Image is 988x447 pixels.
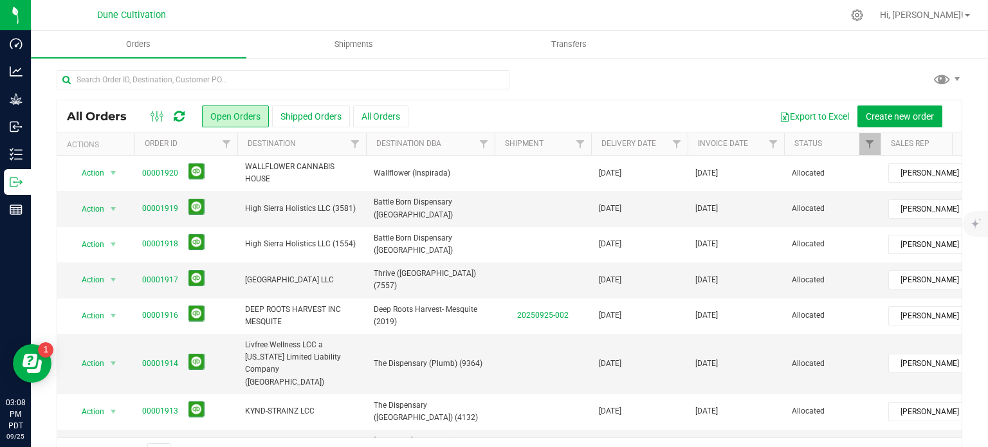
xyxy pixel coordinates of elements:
[792,405,873,417] span: Allocated
[792,203,873,215] span: Allocated
[353,105,408,127] button: All Orders
[695,167,718,179] span: [DATE]
[70,235,105,253] span: Action
[70,200,105,218] span: Action
[889,307,985,325] span: [PERSON_NAME]
[771,105,857,127] button: Export to Excel
[792,167,873,179] span: Allocated
[857,105,942,127] button: Create new order
[246,31,462,58] a: Shipments
[105,307,122,325] span: select
[142,203,178,215] a: 00001919
[6,397,25,432] p: 03:08 PM PDT
[666,133,688,155] a: Filter
[245,274,358,286] span: [GEOGRAPHIC_DATA] LLC
[374,232,487,257] span: Battle Born Dispensary ([GEOGRAPHIC_DATA])
[245,405,358,417] span: KYND-STRAINZ LCC
[570,133,591,155] a: Filter
[374,399,487,424] span: The Dispensary ([GEOGRAPHIC_DATA]) (4132)
[695,274,718,286] span: [DATE]
[105,200,122,218] span: select
[695,405,718,417] span: [DATE]
[142,274,178,286] a: 00001917
[245,161,358,185] span: WALLFLOWER CANNABIS HOUSE
[105,403,122,421] span: select
[374,358,487,370] span: The Dispensary (Plumb) (9364)
[142,309,178,322] a: 00001916
[10,148,23,161] inline-svg: Inventory
[105,235,122,253] span: select
[889,235,985,253] span: [PERSON_NAME]
[599,203,621,215] span: [DATE]
[374,196,487,221] span: Battle Born Dispensary ([GEOGRAPHIC_DATA])
[142,167,178,179] a: 00001920
[70,403,105,421] span: Action
[248,139,296,148] a: Destination
[272,105,350,127] button: Shipped Orders
[859,133,881,155] a: Filter
[105,164,122,182] span: select
[245,203,358,215] span: High Sierra Holistics LLC (3581)
[695,203,718,215] span: [DATE]
[345,133,366,155] a: Filter
[10,37,23,50] inline-svg: Dashboard
[67,109,140,123] span: All Orders
[505,139,544,148] a: Shipment
[374,304,487,328] span: Deep Roots Harvest- Mesquite (2019)
[70,271,105,289] span: Action
[763,133,784,155] a: Filter
[317,39,390,50] span: Shipments
[38,342,53,358] iframe: Resource center unread badge
[374,167,487,179] span: Wallflower (Inspirada)
[599,167,621,179] span: [DATE]
[105,271,122,289] span: select
[849,9,865,21] div: Manage settings
[216,133,237,155] a: Filter
[889,403,985,421] span: [PERSON_NAME]
[889,354,985,372] span: [PERSON_NAME]
[794,139,822,148] a: Status
[245,339,358,388] span: Livfree Wellness LCC a [US_STATE] Limited Liability Company ([GEOGRAPHIC_DATA])
[57,70,509,89] input: Search Order ID, Destination, Customer PO...
[695,238,718,250] span: [DATE]
[10,120,23,133] inline-svg: Inbound
[517,311,569,320] a: 20250925-002
[462,31,677,58] a: Transfers
[601,139,656,148] a: Delivery Date
[70,307,105,325] span: Action
[599,309,621,322] span: [DATE]
[105,354,122,372] span: select
[10,176,23,188] inline-svg: Outbound
[866,111,934,122] span: Create new order
[142,358,178,370] a: 00001914
[599,405,621,417] span: [DATE]
[97,10,166,21] span: Dune Cultivation
[599,238,621,250] span: [DATE]
[599,274,621,286] span: [DATE]
[376,139,441,148] a: Destination DBA
[473,133,495,155] a: Filter
[889,164,985,182] span: [PERSON_NAME]
[792,274,873,286] span: Allocated
[67,140,129,149] div: Actions
[889,200,985,218] span: [PERSON_NAME]
[599,358,621,370] span: [DATE]
[792,309,873,322] span: Allocated
[792,238,873,250] span: Allocated
[6,432,25,441] p: 09/25
[695,309,718,322] span: [DATE]
[891,139,929,148] a: Sales Rep
[142,405,178,417] a: 00001913
[202,105,269,127] button: Open Orders
[534,39,604,50] span: Transfers
[109,39,168,50] span: Orders
[142,238,178,250] a: 00001918
[13,344,51,383] iframe: Resource center
[70,164,105,182] span: Action
[10,93,23,105] inline-svg: Grow
[889,271,985,289] span: [PERSON_NAME]
[245,238,358,250] span: High Sierra Holistics LLC (1554)
[245,304,358,328] span: DEEP ROOTS HARVEST INC MESQUITE
[792,358,873,370] span: Allocated
[695,358,718,370] span: [DATE]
